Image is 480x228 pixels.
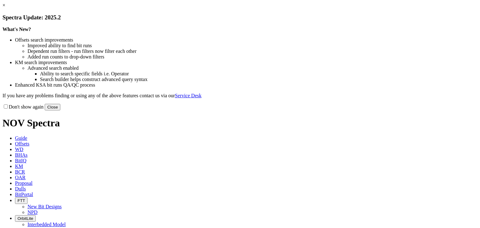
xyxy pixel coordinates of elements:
[15,192,33,197] span: BitPortal
[27,65,477,71] li: Advanced search enabled
[175,93,202,98] a: Service Desk
[15,169,25,175] span: BCR
[15,60,477,65] li: KM search improvements
[15,175,26,180] span: OAR
[27,222,66,227] a: Interbedded Model
[15,141,29,146] span: Offsets
[2,3,5,8] a: ×
[15,186,26,191] span: Dulls
[45,104,60,110] button: Close
[2,14,477,21] h3: Spectra Update: 2025.2
[4,104,8,109] input: Don't show again
[15,180,32,186] span: Proposal
[2,93,477,99] p: If you have any problems finding or using any of the above features contact us via our
[17,216,33,221] span: OrbitLite
[27,54,477,60] li: Added run counts to drop-down filters
[2,27,31,32] strong: What's New?
[15,82,477,88] li: Enhanced KSA bit runs QA/QC process
[15,37,477,43] li: Offsets search improvements
[27,204,62,209] a: New Bit Designs
[27,210,37,215] a: NPD
[15,152,27,158] span: BHAs
[15,147,23,152] span: WD
[40,77,477,82] li: Search builder helps construct advanced query syntax
[27,43,477,48] li: Improved ability to find bit runs
[40,71,477,77] li: Ability to search specific fields i.e. Operator
[15,158,26,163] span: BitIQ
[17,198,25,203] span: FTT
[2,117,477,129] h1: NOV Spectra
[15,164,23,169] span: KM
[27,48,477,54] li: Dependent run filters - run filters now filter each other
[2,104,43,109] label: Don't show again
[15,135,27,141] span: Guide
